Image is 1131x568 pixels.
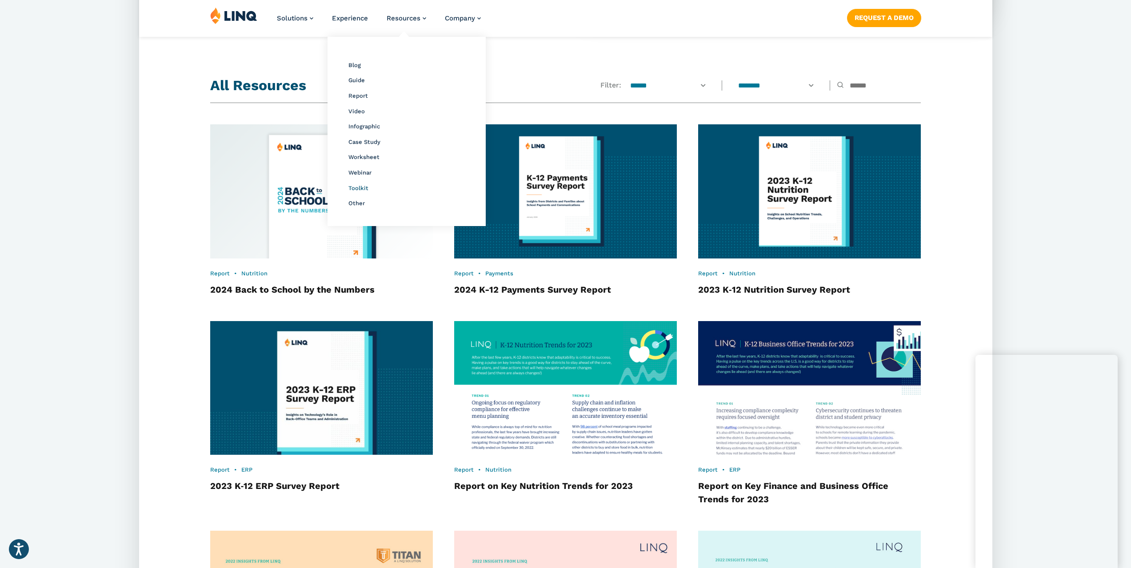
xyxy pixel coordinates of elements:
span: Resources [387,14,420,22]
a: Video [348,108,364,115]
a: 2024 K-12 Payments Survey Report [454,284,611,295]
a: Blog [348,62,360,68]
div: • [454,466,677,474]
a: Case Study [348,139,380,145]
a: Experience [332,14,368,22]
a: ERP [241,466,252,473]
a: Request a Demo [847,9,921,27]
span: Company [445,14,475,22]
img: 2023 Nutrition Survey Report [698,124,921,258]
a: Report [698,270,718,277]
span: Solutions [277,14,308,22]
img: 2024 BTS by the numbers [210,124,433,258]
a: Toolkit [348,185,368,191]
a: Report [210,466,230,473]
img: 2023 Business office trends [698,321,921,455]
a: Report [210,270,230,277]
nav: Primary Navigation [277,7,481,36]
a: Payments [485,270,513,277]
a: Other [348,200,364,207]
a: Webinar [348,169,371,176]
div: • [698,466,921,474]
a: Nutrition [241,270,268,277]
nav: Button Navigation [847,7,921,27]
a: Nutrition [485,466,512,473]
a: Report [698,466,718,473]
a: Nutrition [729,270,755,277]
a: Company [445,14,481,22]
a: Report on Key Finance and Business Office Trends for 2023 [698,481,888,504]
a: Report [454,466,474,473]
a: 2024 Back to School by the Numbers [210,284,375,295]
iframe: Chat Window [975,355,1118,568]
a: Worksheet [348,154,379,160]
img: 2024 Payments Report Thumbnail [454,124,677,258]
a: Guide [348,77,364,83]
a: Infographic [348,123,380,130]
img: LINQ | K‑12 Software [210,7,257,24]
a: ERP [729,466,740,473]
a: Report [348,92,368,99]
img: K‑12 ERP Survey Report cover [210,321,433,455]
a: Report [454,270,474,277]
span: Filter: [600,80,621,90]
a: 2023 K‑12 Nutrition Survey Report [698,284,850,295]
a: Report on Key Nutrition Trends for 2023 [454,481,633,491]
a: Resources [387,14,426,22]
div: • [210,270,433,278]
a: 2023 K‑12 ERP Survey Report [210,481,340,491]
div: • [210,466,433,474]
h2: All Resources [210,75,306,95]
a: Solutions [277,14,313,22]
div: • [454,270,677,278]
div: • [698,270,921,278]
